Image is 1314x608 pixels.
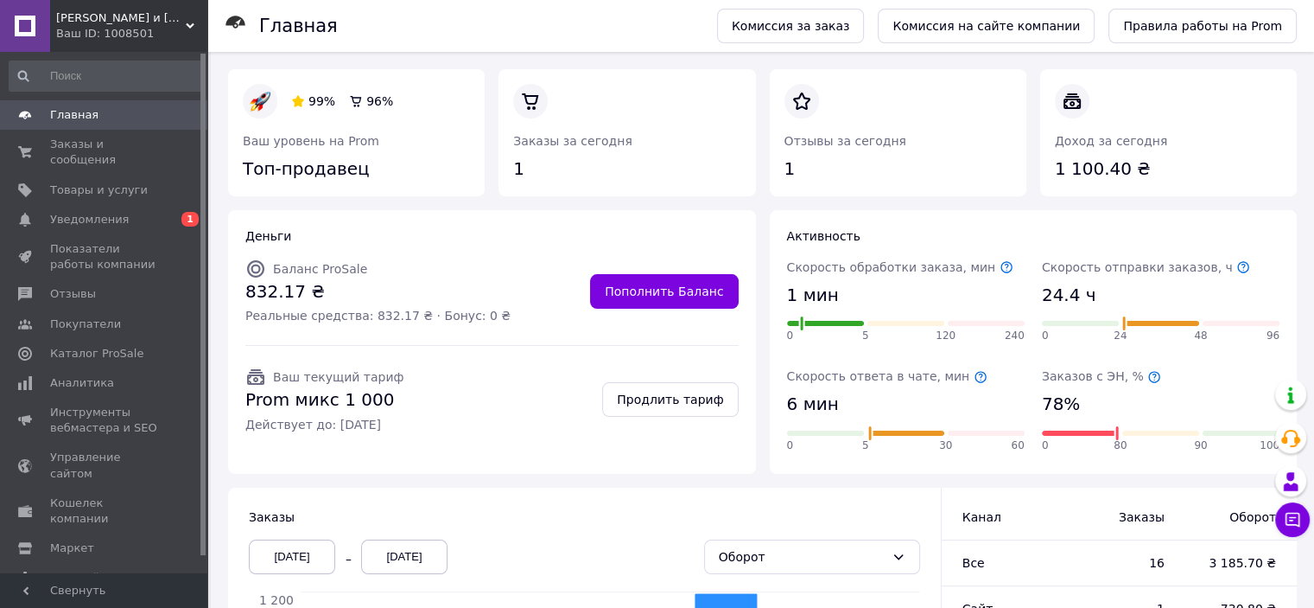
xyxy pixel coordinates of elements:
span: 96 [1266,329,1279,343]
h1: Главная [259,16,338,36]
span: 5 [862,329,869,343]
span: Показатели работы компании [50,241,160,272]
span: 24.4 ч [1042,283,1096,308]
tspan: 1 200 [259,593,294,607]
span: 3 185.70 ₴ [1199,554,1276,572]
span: Главная [50,107,98,123]
button: Чат с покупателем [1275,502,1310,537]
input: Поиск [9,61,204,92]
span: Скорость обработки заказа, мин [787,260,1013,274]
span: Каталог ProSale [50,346,143,362]
span: Кошелек компании [50,496,160,527]
span: 30 [939,438,952,453]
span: 60 [1011,438,1024,453]
span: Канал [962,510,1001,524]
span: Заказы [1081,509,1165,526]
span: Скорость ответа в чате, мин [787,369,987,383]
span: 24 [1114,329,1127,343]
span: 96% [366,94,393,108]
span: Реальные средства: 832.17 ₴ · Бонус: 0 ₴ [245,307,511,324]
span: 100 [1260,438,1279,453]
a: Продлить тариф [602,382,738,417]
span: Товары и услуги [50,182,148,198]
span: Действует до: [DATE] [245,416,403,433]
div: Ваш ID: 1008501 [56,26,207,42]
span: Оборот [1199,509,1276,526]
span: Маркет [50,541,94,556]
span: 5 [862,438,869,453]
span: 6 мин [787,392,839,417]
span: Управление сайтом [50,450,160,481]
div: [DATE] [361,540,448,574]
a: Комиссия на сайте компании [878,9,1095,43]
span: 0 [1042,329,1049,343]
span: Инструменты вебмастера и SEO [50,405,160,436]
span: 78% [1042,392,1080,417]
span: Заказов с ЭН, % [1042,369,1161,383]
span: Отзывы [50,286,96,302]
span: Деньги [245,229,291,243]
span: Заказы [249,510,295,524]
div: Оборот [719,547,885,566]
span: 240 [1005,329,1025,343]
span: 120 [936,329,955,343]
span: Скорость отправки заказов, ч [1042,260,1250,274]
span: 0 [787,438,794,453]
span: Ваш текущий тариф [273,370,403,384]
span: Настройки [50,570,113,586]
span: НАТАН и К. [56,10,186,26]
span: 80 [1114,438,1127,453]
span: 16 [1081,554,1165,572]
span: Prom микс 1 000 [245,387,403,413]
span: Активность [787,229,860,243]
span: 832.17 ₴ [245,279,511,304]
a: Правила работы на Prom [1108,9,1297,43]
span: Уведомления [50,212,129,227]
span: 90 [1194,438,1207,453]
span: Все [962,556,985,570]
span: 0 [1042,438,1049,453]
span: 0 [787,329,794,343]
span: 1 мин [787,283,839,308]
span: 1 [181,212,199,227]
span: Покупатели [50,317,121,332]
span: Аналитика [50,375,114,391]
a: Пополнить Баланс [590,274,738,309]
span: Заказы и сообщения [50,137,160,168]
span: 48 [1194,329,1207,343]
span: 99% [308,94,335,108]
a: Комиссия за заказ [717,9,865,43]
span: Баланс ProSale [273,262,367,276]
div: [DATE] [249,540,335,574]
